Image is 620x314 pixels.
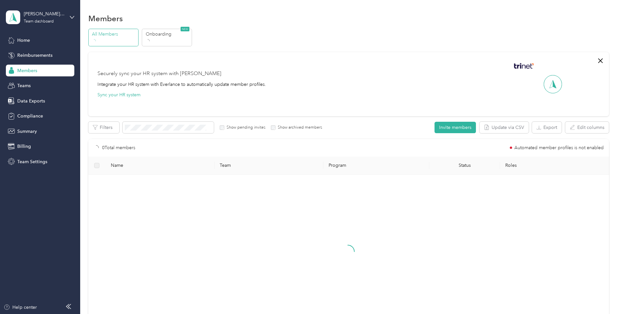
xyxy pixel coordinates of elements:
[106,157,214,175] th: Name
[523,69,546,83] img: Line Left Up
[514,146,604,150] span: Automated member profiles is not enabled
[224,125,265,131] label: Show pending invites
[275,125,322,131] label: Show archived members
[17,82,31,89] span: Teams
[570,100,600,104] img: BambooHR
[146,31,190,38] p: Onboarding
[565,122,609,133] button: Edit columns
[17,158,47,165] span: Team Settings
[102,144,135,151] p: 0 Total members
[4,304,37,311] button: Help center
[111,163,209,168] span: Name
[509,98,532,107] img: Workday
[17,128,37,135] span: Summary
[17,113,43,119] span: Compliance
[323,157,429,175] th: Program
[525,85,548,99] img: Line Left Down
[500,157,609,175] th: Roles
[92,31,136,38] p: All Members
[24,10,65,17] div: [PERSON_NAME] Management
[17,67,37,74] span: Members
[512,61,535,71] img: Trinet
[17,98,45,104] span: Data Exports
[17,143,31,150] span: Billing
[97,70,221,78] div: Securely sync your HR system with [PERSON_NAME]
[181,27,189,31] span: NEW
[17,37,30,44] span: Home
[480,122,529,133] button: Update via CSV
[88,15,123,22] h1: Members
[583,277,620,314] iframe: Everlance-gr Chat Button Frame
[560,69,583,83] img: Line Right Up
[532,122,562,133] button: Export
[97,91,140,98] button: Sync your HR system
[88,122,119,133] button: Filters
[17,52,52,59] span: Reimbursements
[97,81,266,88] div: Integrate your HR system with Everlance to automatically update member profiles.
[214,157,323,175] th: Team
[429,157,500,175] th: Status
[573,60,589,67] img: ADP
[24,20,54,24] div: Team dashboard
[561,85,584,99] img: Line Right Down
[435,122,476,133] button: Invite members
